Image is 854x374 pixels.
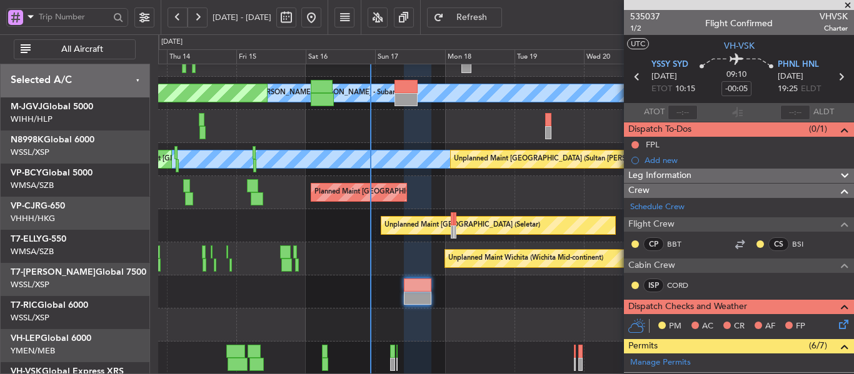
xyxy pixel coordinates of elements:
input: --:-- [668,105,698,120]
span: T7-[PERSON_NAME] [11,268,96,277]
button: All Aircraft [14,39,136,59]
span: (0/1) [809,122,827,135]
div: Wed 20 [584,49,653,64]
span: PHNL HNL [778,59,819,71]
button: UTC [627,38,649,49]
div: Flight Confirmed [705,17,773,30]
div: Unplanned Maint Wichita (Wichita Mid-continent) [448,249,603,268]
span: Permits [628,339,658,353]
span: Refresh [446,13,498,22]
span: T7-RIC [11,301,38,310]
div: Sat 16 [306,49,375,64]
span: M-JGVJ [11,102,43,111]
div: Fri 15 [236,49,306,64]
span: [DATE] [651,71,677,83]
a: T7-RICGlobal 6000 [11,301,88,310]
input: Trip Number [39,7,109,26]
div: Sun 17 [375,49,445,64]
span: ETOT [651,83,672,96]
div: FPL [646,139,660,150]
a: YMEN/MEB [11,345,55,357]
div: CP [643,237,664,251]
div: ISP [643,278,664,292]
span: AF [765,320,775,333]
span: (6/7) [809,339,827,352]
span: 19:25 [778,83,798,96]
span: Leg Information [628,169,691,183]
a: WSSL/XSP [11,279,49,290]
span: VHVSK [820,10,848,23]
a: WMSA/SZB [11,246,54,257]
a: Schedule Crew [630,201,685,214]
span: All Aircraft [33,45,131,54]
span: YSSY SYD [651,59,688,71]
a: BSI [792,239,820,250]
div: Planned Maint [GEOGRAPHIC_DATA] (Seletar) [314,183,461,202]
span: Flight Crew [628,217,675,232]
a: BBT [667,239,695,250]
a: WMSA/SZB [11,180,54,191]
a: M-JGVJGlobal 5000 [11,102,93,111]
span: 1/2 [630,23,660,34]
a: Manage Permits [630,357,691,369]
span: AC [702,320,713,333]
a: VP-CJRG-650 [11,202,65,210]
span: ELDT [801,83,821,96]
span: [DATE] - [DATE] [213,12,271,23]
span: 535037 [630,10,660,23]
span: N8998K [11,135,44,144]
span: T7-ELLY [11,235,42,244]
div: [DATE] [161,37,183,47]
div: Unplanned Maint [GEOGRAPHIC_DATA] (Seletar) [384,216,540,235]
button: Refresh [427,7,502,27]
span: PM [669,320,681,333]
span: FP [796,320,805,333]
div: CS [768,237,789,251]
a: WSSL/XSP [11,312,49,323]
span: ATOT [644,106,665,119]
span: VH-LEP [11,334,41,343]
span: Cabin Crew [628,258,675,273]
span: VP-BCY [11,169,42,177]
span: CR [734,320,745,333]
a: VH-LEPGlobal 6000 [11,334,91,343]
a: CORD [667,280,695,291]
span: Dispatch To-Dos [628,122,691,137]
span: Charter [820,23,848,34]
span: [DATE] [778,71,803,83]
a: WSSL/XSP [11,147,49,158]
span: 10:15 [675,83,695,96]
span: Dispatch Checks and Weather [628,300,747,314]
a: T7-ELLYG-550 [11,235,66,244]
a: VP-BCYGlobal 5000 [11,169,93,177]
div: Add new [645,155,848,165]
div: Mon 18 [445,49,515,64]
a: VHHH/HKG [11,213,55,224]
span: VH-VSK [724,39,755,52]
div: Unplanned Maint [GEOGRAPHIC_DATA] (Sultan [PERSON_NAME] [PERSON_NAME] - Subang) [454,150,754,169]
a: WIHH/HLP [11,114,53,125]
span: ALDT [813,106,834,119]
a: N8998KGlobal 6000 [11,135,94,144]
div: Thu 14 [167,49,236,64]
div: Tue 19 [515,49,584,64]
span: Crew [628,184,650,198]
span: VP-CJR [11,202,41,210]
a: T7-[PERSON_NAME]Global 7500 [11,268,146,277]
span: 09:10 [726,69,746,81]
